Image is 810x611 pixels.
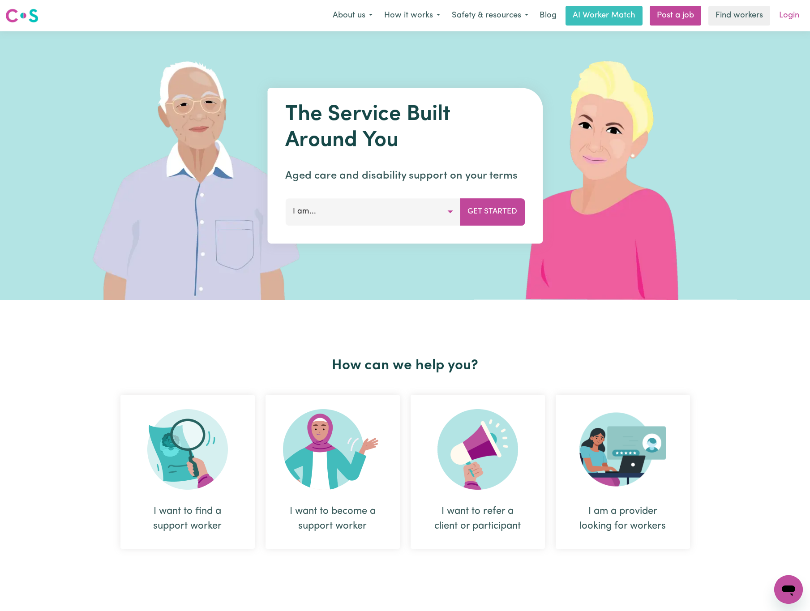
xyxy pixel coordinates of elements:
img: Search [147,409,228,490]
img: Refer [437,409,518,490]
a: Login [774,6,805,26]
div: I want to find a support worker [142,504,233,534]
button: I am... [285,198,460,225]
h1: The Service Built Around You [285,102,525,154]
div: I want to become a support worker [287,504,378,534]
button: About us [327,6,378,25]
a: Blog [534,6,562,26]
div: I want to refer a client or participant [411,395,545,549]
p: Aged care and disability support on your terms [285,168,525,184]
a: Careseekers logo [5,5,39,26]
button: Safety & resources [446,6,534,25]
div: I want to find a support worker [120,395,255,549]
button: Get Started [460,198,525,225]
img: Careseekers logo [5,8,39,24]
a: AI Worker Match [566,6,643,26]
img: Become Worker [283,409,382,490]
div: I want to refer a client or participant [432,504,523,534]
button: How it works [378,6,446,25]
img: Provider [579,409,666,490]
div: I am a provider looking for workers [577,504,669,534]
a: Post a job [650,6,701,26]
h2: How can we help you? [115,357,695,374]
iframe: Button to launch messaging window [774,575,803,604]
div: I am a provider looking for workers [556,395,690,549]
div: I want to become a support worker [266,395,400,549]
a: Find workers [708,6,770,26]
